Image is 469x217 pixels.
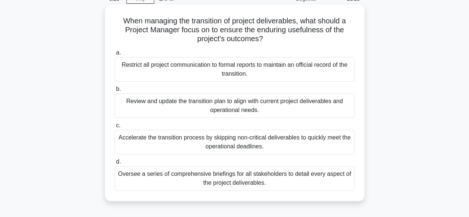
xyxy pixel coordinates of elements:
[116,49,121,56] span: a.
[115,166,355,191] div: Oversee a series of comprehensive briefings for all stakeholders to detail every aspect of the pr...
[116,86,121,92] span: b.
[115,57,355,82] div: Restrict all project communication to formal reports to maintain an official record of the transi...
[116,158,121,165] span: d.
[115,93,355,118] div: Review and update the transition plan to align with current project deliverables and operational ...
[116,122,120,128] span: c.
[114,16,356,44] h5: When managing the transition of project deliverables, what should a Project Manager focus on to e...
[115,130,355,154] div: Accelerate the transition process by skipping non-critical deliverables to quickly meet the opera...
